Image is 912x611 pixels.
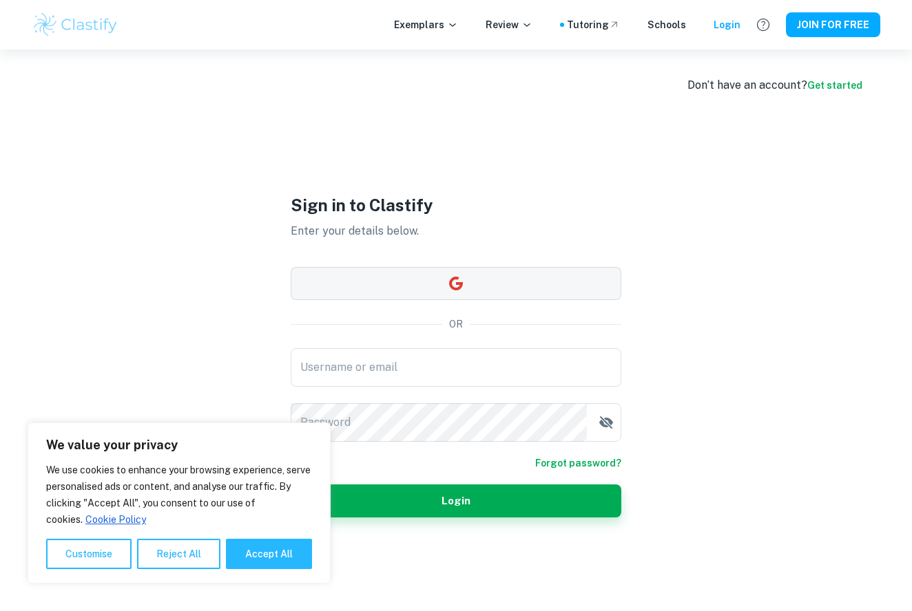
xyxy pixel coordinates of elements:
a: Get started [807,80,862,91]
button: JOIN FOR FREE [786,12,880,37]
button: Reject All [137,539,220,569]
button: Customise [46,539,132,569]
a: Cookie Policy [85,513,147,526]
div: Don’t have an account? [687,77,862,94]
button: Accept All [226,539,312,569]
a: Schools [647,17,686,32]
p: Review [486,17,532,32]
p: Enter your details below. [291,223,621,239]
p: OR [449,317,463,332]
p: Exemplars [394,17,458,32]
button: Login [291,484,621,517]
div: We value your privacy [28,422,331,583]
img: Clastify logo [32,11,119,39]
a: Login [714,17,740,32]
a: Forgot password? [535,455,621,471]
h1: Sign in to Clastify [291,193,621,217]
a: Tutoring [567,17,620,32]
p: We value your privacy [46,437,312,453]
button: Help and Feedback [752,13,775,36]
p: We use cookies to enhance your browsing experience, serve personalised ads or content, and analys... [46,462,312,528]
